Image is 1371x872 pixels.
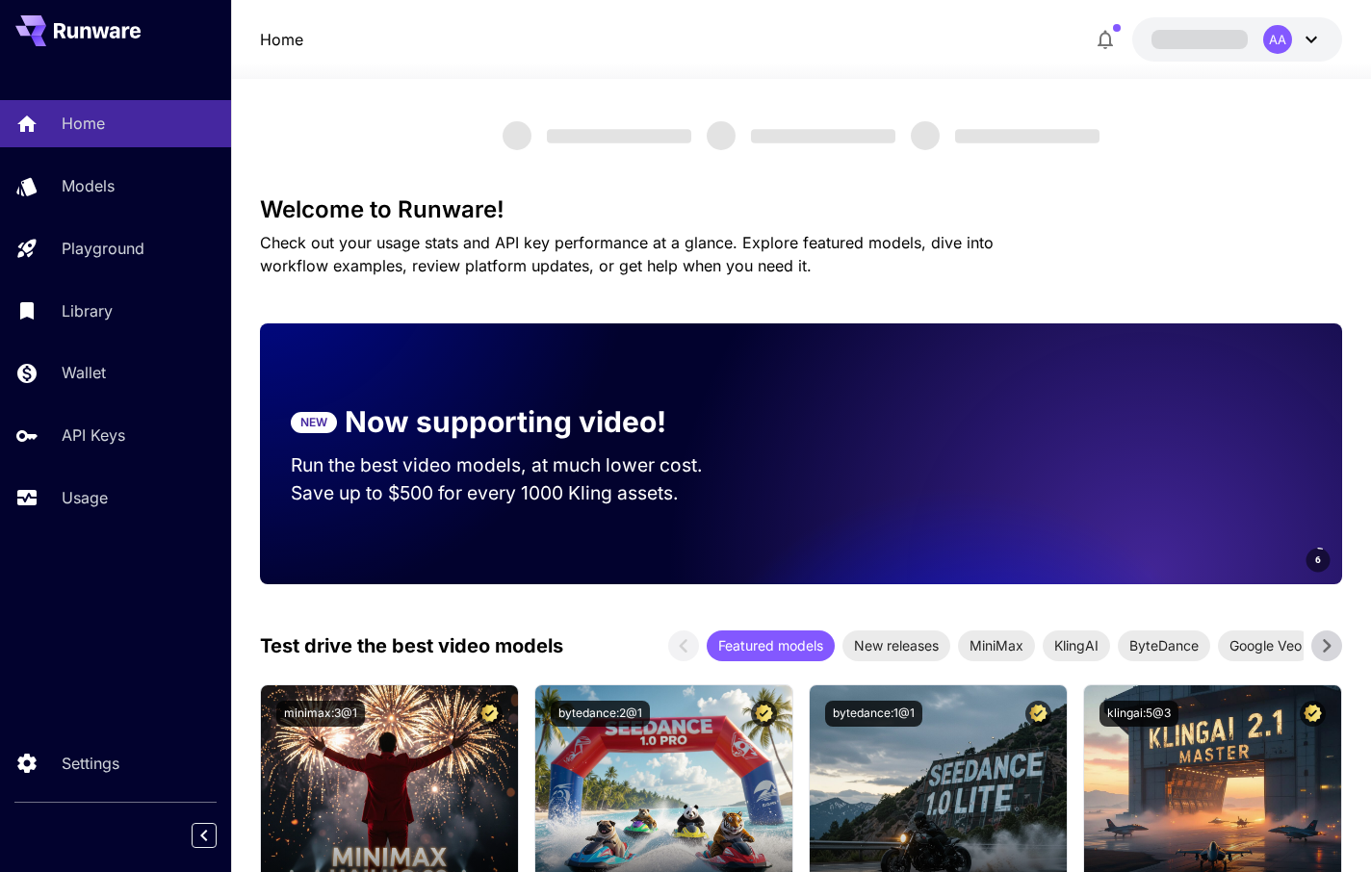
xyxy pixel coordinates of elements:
p: Usage [62,486,108,509]
button: bytedance:2@1 [551,701,650,727]
p: Save up to $500 for every 1000 Kling assets. [291,479,739,507]
span: KlingAI [1043,635,1110,655]
p: API Keys [62,423,125,447]
div: Featured models [707,630,835,661]
span: Google Veo [1218,635,1313,655]
button: bytedance:1@1 [825,701,922,727]
div: ByteDance [1118,630,1210,661]
button: Certified Model – Vetted for best performance and includes a commercial license. [477,701,503,727]
button: AA [1132,17,1342,62]
span: New releases [842,635,950,655]
p: Settings [62,752,119,775]
p: Models [62,174,115,197]
span: 6 [1315,552,1321,567]
p: Library [62,299,113,322]
button: Certified Model – Vetted for best performance and includes a commercial license. [1300,701,1326,727]
button: klingai:5@3 [1099,701,1178,727]
p: Now supporting video! [345,400,666,444]
p: NEW [300,414,327,431]
div: AA [1263,25,1292,54]
span: Check out your usage stats and API key performance at a glance. Explore featured models, dive int... [260,233,994,275]
button: Collapse sidebar [192,823,217,848]
h3: Welcome to Runware! [260,196,1343,223]
button: Certified Model – Vetted for best performance and includes a commercial license. [751,701,777,727]
span: MiniMax [958,635,1035,655]
nav: breadcrumb [260,28,303,51]
p: Run the best video models, at much lower cost. [291,451,739,479]
span: Featured models [707,635,835,655]
div: Collapse sidebar [206,818,231,853]
p: Playground [62,237,144,260]
span: ByteDance [1118,635,1210,655]
button: Certified Model – Vetted for best performance and includes a commercial license. [1025,701,1051,727]
button: minimax:3@1 [276,701,365,727]
div: MiniMax [958,630,1035,661]
p: Wallet [62,361,106,384]
div: Google Veo [1218,630,1313,661]
div: New releases [842,630,950,661]
div: KlingAI [1043,630,1110,661]
a: Home [260,28,303,51]
p: Test drive the best video models [260,631,563,660]
p: Home [62,112,105,135]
